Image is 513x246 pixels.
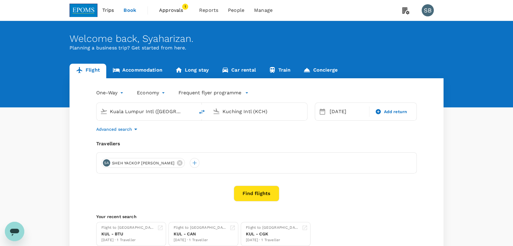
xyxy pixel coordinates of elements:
div: [DATE] [327,106,368,118]
div: Flight to [GEOGRAPHIC_DATA] [246,225,299,231]
span: People [228,7,244,14]
div: SASHEH YACKOP [PERSON_NAME] [101,158,185,168]
button: Frequent flyer programme [178,89,249,96]
span: SHEH YACKOP [PERSON_NAME] [108,160,178,166]
input: Going to [223,107,294,116]
p: Planning a business trip? Get started from here. [70,44,443,52]
input: Depart from [110,107,182,116]
div: [DATE] · 1 Traveller [174,237,227,243]
div: Flight to [GEOGRAPHIC_DATA] [174,225,227,231]
div: KUL - BTU [101,231,155,237]
div: SA [103,159,110,167]
button: Advanced search [96,126,139,133]
span: Approvals [159,7,189,14]
div: Travellers [96,140,417,147]
span: Book [124,7,136,14]
div: [DATE] · 1 Traveller [246,237,299,243]
a: Concierge [297,64,344,78]
div: One-Way [96,88,125,98]
span: Reports [199,7,218,14]
div: [DATE] · 1 Traveller [101,237,155,243]
span: 1 [182,4,188,10]
button: Open [303,111,304,112]
a: Flight [70,64,106,78]
a: Accommodation [106,64,169,78]
p: Your recent search [96,214,417,220]
div: SB [422,4,434,16]
span: Trips [102,7,114,14]
img: EPOMS SDN BHD [70,4,97,17]
button: Find flights [234,186,279,201]
div: KUL - CGK [246,231,299,237]
button: Open [190,111,192,112]
button: delete [195,105,209,119]
a: Car rental [215,64,262,78]
a: Long stay [169,64,215,78]
div: Economy [137,88,166,98]
span: Manage [254,7,273,14]
span: Add return [384,109,407,115]
div: Welcome back , Syaharizan . [70,33,443,44]
div: KUL - CAN [174,231,227,237]
p: Frequent flyer programme [178,89,241,96]
a: Train [262,64,297,78]
div: Flight to [GEOGRAPHIC_DATA] [101,225,155,231]
p: Advanced search [96,126,132,132]
iframe: Button to launch messaging window [5,222,24,241]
